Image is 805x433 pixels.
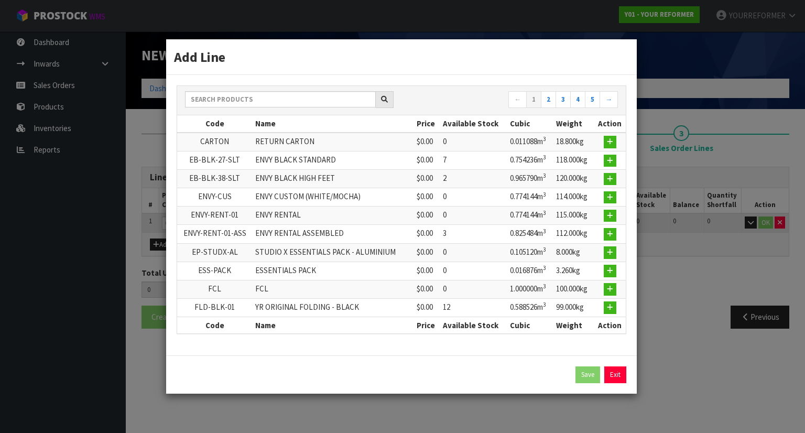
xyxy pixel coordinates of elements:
td: ENVY-CUS [177,188,253,207]
sup: 3 [543,154,546,161]
td: 0.588526m [507,298,553,317]
sup: 3 [543,228,546,235]
th: Available Stock [440,115,507,132]
td: 12 [440,298,507,317]
td: 114.000kg [553,188,594,207]
th: Code [177,317,253,333]
sup: 3 [543,283,546,290]
td: $0.00 [414,243,440,262]
td: FLD-BLK-01 [177,298,253,317]
td: 3.260kg [553,262,594,280]
td: 0.825484m [507,225,553,243]
td: $0.00 [414,133,440,151]
td: 100.000kg [553,280,594,298]
td: $0.00 [414,280,440,298]
td: 0 [440,188,507,207]
td: STUDIO X ESSENTIALS PACK - ALUMINIUM [253,243,414,262]
td: 118.000kg [553,151,594,169]
td: 0 [440,133,507,151]
td: 2 [440,170,507,188]
td: 0.754236m [507,151,553,169]
sup: 3 [543,209,546,216]
td: 0.965790m [507,170,553,188]
td: 0.105120m [507,243,553,262]
th: Name [253,115,414,132]
td: ENVY CUSTOM (WHITE/MOCHA) [253,188,414,207]
td: 120.000kg [553,170,594,188]
td: EB-BLK-27-SLT [177,151,253,169]
td: 112.000kg [553,225,594,243]
th: Weight [553,115,594,132]
a: 4 [570,91,585,108]
td: 7 [440,151,507,169]
td: EP-STUDX-AL [177,243,253,262]
td: ENVY RENTAL [253,207,414,225]
a: 1 [526,91,541,108]
th: Action [594,115,626,132]
td: RETURN CARTON [253,133,414,151]
td: 0.011088m [507,133,553,151]
button: Save [575,366,600,383]
a: 3 [556,91,571,108]
td: 0 [440,207,507,225]
td: $0.00 [414,225,440,243]
a: 5 [585,91,600,108]
td: $0.00 [414,298,440,317]
sup: 3 [543,301,546,308]
td: 0 [440,262,507,280]
td: $0.00 [414,207,440,225]
td: 1.000000m [507,280,553,298]
td: $0.00 [414,188,440,207]
a: → [600,91,618,108]
td: YR ORIGINAL FOLDING - BLACK [253,298,414,317]
td: 8.000kg [553,243,594,262]
a: ← [508,91,527,108]
th: Action [594,317,626,333]
nav: Page navigation [409,91,618,110]
td: 3 [440,225,507,243]
th: Cubic [507,115,553,132]
input: Search products [185,91,376,107]
th: Price [414,317,440,333]
td: $0.00 [414,170,440,188]
sup: 3 [543,246,546,253]
td: FCL [253,280,414,298]
td: ESSENTIALS PACK [253,262,414,280]
a: 2 [541,91,556,108]
th: Name [253,317,414,333]
td: ENVY BLACK HIGH FEET [253,170,414,188]
td: ESS-PACK [177,262,253,280]
sup: 3 [543,172,546,179]
td: ENVY-RENT-01 [177,207,253,225]
td: 99.000kg [553,298,594,317]
td: $0.00 [414,262,440,280]
td: ENVY RENTAL ASSEMBLED [253,225,414,243]
th: Cubic [507,317,553,333]
td: $0.00 [414,151,440,169]
th: Weight [553,317,594,333]
sup: 3 [543,191,546,198]
th: Code [177,115,253,132]
td: EB-BLK-38-SLT [177,170,253,188]
td: CARTON [177,133,253,151]
th: Price [414,115,440,132]
td: 0.016876m [507,262,553,280]
td: 115.000kg [553,207,594,225]
td: ENVY BLACK STANDARD [253,151,414,169]
td: ENVY-RENT-01-ASS [177,225,253,243]
a: Exit [604,366,626,383]
td: 0 [440,280,507,298]
td: 18.800kg [553,133,594,151]
td: 0.774144m [507,188,553,207]
td: 0 [440,243,507,262]
th: Available Stock [440,317,507,333]
sup: 3 [543,135,546,143]
h3: Add Line [174,47,629,67]
sup: 3 [543,264,546,272]
td: 0.774144m [507,207,553,225]
td: FCL [177,280,253,298]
